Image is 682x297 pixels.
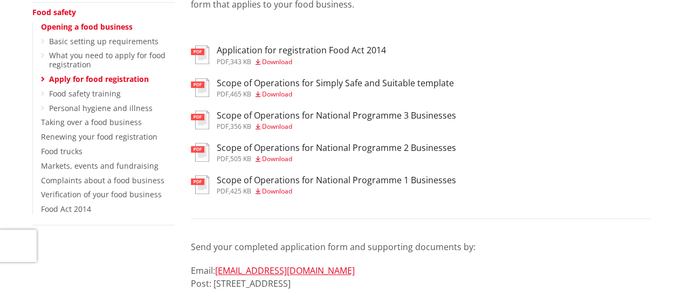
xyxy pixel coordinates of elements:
[191,110,456,130] a: Scope of Operations for National Programme 3 Businesses pdf,356 KB Download
[49,88,121,99] a: Food safety training
[191,143,456,162] a: Scope of Operations for National Programme 2 Businesses pdf,505 KB Download
[217,175,456,185] h3: Scope of Operations for National Programme 1 Businesses
[41,204,91,214] a: Food Act 2014
[191,110,209,129] img: document-pdf.svg
[191,143,209,162] img: document-pdf.svg
[262,154,292,163] span: Download
[191,240,650,253] p: Send your completed application form and supporting documents by:
[217,78,454,88] h3: Scope of Operations for Simply Safe and Suitable template
[191,264,650,290] p: Email: Post: [STREET_ADDRESS]
[217,57,229,66] span: pdf
[191,78,454,98] a: Scope of Operations for Simply Safe and Suitable template pdf,465 KB Download
[262,89,292,99] span: Download
[217,187,229,196] span: pdf
[41,117,142,127] a: Taking over a food business
[230,89,251,99] span: 465 KB
[217,110,456,121] h3: Scope of Operations for National Programme 3 Businesses
[217,122,229,131] span: pdf
[262,122,292,131] span: Download
[230,57,251,66] span: 343 KB
[49,74,149,84] a: Apply for food registration
[230,122,251,131] span: 356 KB
[262,57,292,66] span: Download
[217,143,456,153] h3: Scope of Operations for National Programme 2 Businesses
[217,45,386,56] h3: Application for registration Food Act 2014
[49,36,159,46] a: Basic setting up requirements
[41,132,157,142] a: Renewing your food registration
[41,161,159,171] a: Markets, events and fundraising
[217,188,456,195] div: ,
[191,175,456,195] a: Scope of Operations for National Programme 1 Businesses pdf,425 KB Download
[49,103,153,113] a: Personal hygiene and illness
[215,265,355,277] a: [EMAIL_ADDRESS][DOMAIN_NAME]
[191,175,209,194] img: document-pdf.svg
[230,187,251,196] span: 425 KB
[217,154,229,163] span: pdf
[191,78,209,97] img: document-pdf.svg
[41,189,162,199] a: Verification of your food business
[230,154,251,163] span: 505 KB
[217,156,456,162] div: ,
[217,59,386,65] div: ,
[262,187,292,196] span: Download
[217,89,229,99] span: pdf
[41,175,164,185] a: Complaints about a food business
[41,146,82,156] a: Food trucks
[191,45,386,65] a: Application for registration Food Act 2014 pdf,343 KB Download
[217,123,456,130] div: ,
[32,7,76,17] a: Food safety
[49,50,166,70] a: What you need to apply for food registration
[632,252,671,291] iframe: Messenger Launcher
[41,22,133,32] a: Opening a food business
[217,91,454,98] div: ,
[191,45,209,64] img: document-pdf.svg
